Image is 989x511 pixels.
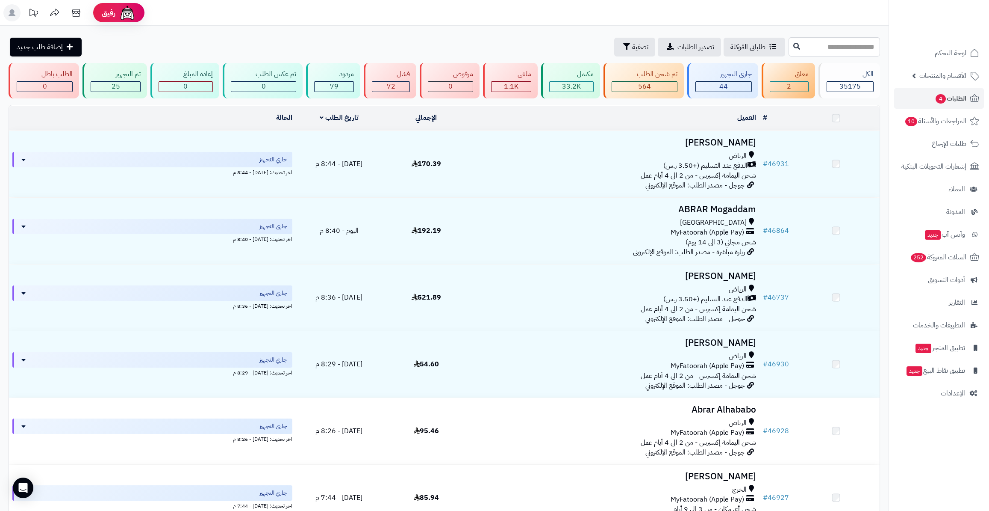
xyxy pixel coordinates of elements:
[827,69,874,79] div: الكل
[686,237,756,247] span: شحن مجاني (3 الى 14 يوم)
[911,253,926,262] span: 252
[259,289,287,297] span: جاري التجهيز
[23,4,44,24] a: تحديثات المنصة
[641,437,756,448] span: شحن اليمامة إكسبرس - من 2 الى 4 أيام عمل
[906,365,965,377] span: تطبيق نقاط البيع
[894,338,984,358] a: تطبيق المتجرجديد
[12,368,292,377] div: اخر تحديث: [DATE] - 8:29 م
[473,271,756,281] h3: [PERSON_NAME]
[729,418,747,428] span: الرياض
[910,251,966,263] span: السلات المتروكة
[905,117,917,126] span: 10
[894,247,984,267] a: السلات المتروكة252
[221,63,304,98] a: تم عكس الطلب 0
[948,183,965,195] span: العملاء
[549,69,594,79] div: مكتمل
[473,472,756,481] h3: [PERSON_NAME]
[276,113,292,123] a: الحالة
[658,38,721,56] a: تصدير الطلبات
[149,63,221,98] a: إعادة المبلغ 0
[645,380,745,391] span: جوجل - مصدر الطلب: الموقع الإلكتروني
[680,218,747,228] span: [GEOGRAPHIC_DATA]
[925,230,941,240] span: جديد
[663,161,748,171] span: الدفع عند التسليم (+3.50 ر.س)
[418,63,481,98] a: مرفوض 0
[231,82,296,92] div: 0
[732,485,747,495] span: الخرج
[763,493,789,503] a: #46927
[259,422,287,431] span: جاري التجهيز
[473,338,756,348] h3: [PERSON_NAME]
[320,226,359,236] span: اليوم - 8:40 م
[763,292,789,303] a: #46737
[612,69,677,79] div: تم شحن الطلب
[729,351,747,361] span: الرياض
[915,342,965,354] span: تطبيق المتجر
[539,63,602,98] a: مكتمل 33.2K
[763,493,768,503] span: #
[473,205,756,214] h3: ABRAR Mogaddam
[641,304,756,314] span: شحن اليمامة إكسبرس - من 2 الى 4 أيام عمل
[663,294,748,304] span: الدفع عند التسليم (+3.50 ر.س)
[91,69,140,79] div: تم التجهيز
[787,81,791,92] span: 2
[946,206,965,218] span: المدونة
[763,113,767,123] a: #
[641,170,756,181] span: شحن اليمامة إكسبرس - من 2 الى 4 أيام عمل
[81,63,148,98] a: تم التجهيز 25
[614,38,655,56] button: تصفية
[730,42,765,52] span: طلباتي المُوكلة
[17,82,72,92] div: 0
[894,315,984,336] a: التطبيقات والخدمات
[936,94,946,104] span: 4
[473,138,756,148] h3: [PERSON_NAME]
[13,478,33,498] div: Open Intercom Messenger
[562,81,581,92] span: 33.2K
[412,226,441,236] span: 192.19
[763,159,789,169] a: #46931
[550,82,593,92] div: 33243
[935,92,966,104] span: الطلبات
[304,63,362,98] a: مردود 79
[949,297,965,309] span: التقارير
[907,366,922,376] span: جديد
[330,81,338,92] span: 79
[12,501,292,510] div: اخر تحديث: [DATE] - 7:44 م
[231,69,296,79] div: تم عكس الطلب
[315,426,362,436] span: [DATE] - 8:26 م
[372,82,409,92] div: 72
[43,81,47,92] span: 0
[671,428,744,438] span: MyFatoorah (Apple Pay)
[491,69,531,79] div: ملغي
[894,43,984,63] a: لوحة التحكم
[677,42,714,52] span: تصدير الطلبات
[638,81,651,92] span: 564
[671,495,744,505] span: MyFatoorah (Apple Pay)
[695,69,752,79] div: جاري التجهيز
[729,285,747,294] span: الرياض
[894,179,984,199] a: العملاء
[904,115,966,127] span: المراجعات والأسئلة
[645,180,745,190] span: جوجل - مصدر الطلب: الموقع الإلكتروني
[428,82,472,92] div: 0
[10,38,82,56] a: إضافة طلب جديد
[315,292,362,303] span: [DATE] - 8:36 م
[17,42,63,52] span: إضافة طلب جديد
[645,447,745,458] span: جوجل - مصدر الطلب: الموقع الإلكتروني
[315,159,362,169] span: [DATE] - 8:44 م
[645,314,745,324] span: جوجل - مصدر الطلب: الموقع الإلكتروني
[770,69,808,79] div: معلق
[894,270,984,290] a: أدوات التسويق
[737,113,756,123] a: العميل
[817,63,882,98] a: الكل35175
[763,426,789,436] a: #46928
[428,69,473,79] div: مرفوض
[894,111,984,131] a: المراجعات والأسئلة10
[12,434,292,443] div: اخر تحديث: [DATE] - 8:26 م
[362,63,418,98] a: فشل 72
[894,360,984,381] a: تطبيق نقاط البيعجديد
[102,8,115,18] span: رفيق
[894,88,984,109] a: الطلبات4
[763,426,768,436] span: #
[763,159,768,169] span: #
